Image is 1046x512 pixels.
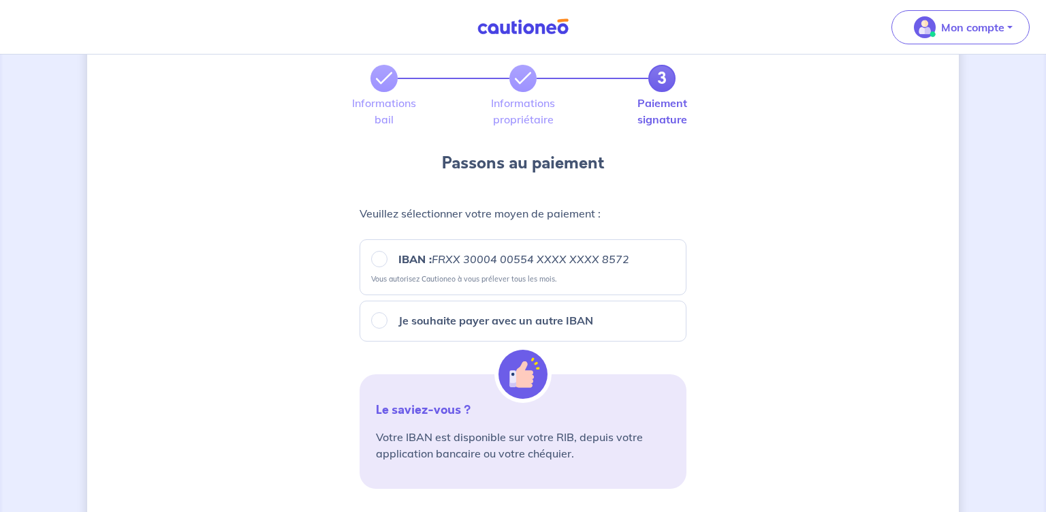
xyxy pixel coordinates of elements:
p: Le saviez-vous ? [376,402,670,418]
h4: Passons au paiement [442,152,604,174]
p: Veuillez sélectionner votre moyen de paiement : [360,204,686,223]
p: Votre IBAN est disponible sur votre RIB, depuis votre application bancaire ou votre chéquier. [376,429,670,462]
button: illu_account_valid_menu.svgMon compte [891,10,1030,44]
img: illu_account_valid_menu.svg [914,16,936,38]
label: Informations propriétaire [509,97,537,125]
strong: IBAN : [398,252,629,266]
img: Cautioneo [472,18,574,35]
p: Je souhaite payer avec un autre IBAN [398,312,593,329]
em: FRXX 30004 00554 XXXX XXXX 8572 [432,252,629,266]
label: Informations bail [370,97,398,125]
label: Paiement signature [648,97,676,125]
p: Mon compte [941,19,1004,35]
p: Vous autorisez Cautioneo à vous prélever tous les mois. [371,274,556,284]
img: illu_alert_hand.svg [498,350,548,399]
a: 3 [648,65,676,92]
